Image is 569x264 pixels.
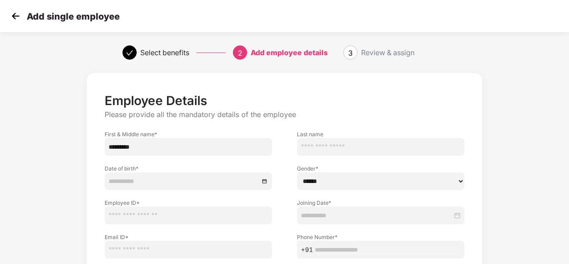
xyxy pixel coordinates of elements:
[297,199,464,207] label: Joining Date
[27,11,120,22] p: Add single employee
[361,45,415,60] div: Review & assign
[9,9,22,23] img: svg+xml;base64,PHN2ZyB4bWxucz0iaHR0cDovL3d3dy53My5vcmcvMjAwMC9zdmciIHdpZHRoPSIzMCIgaGVpZ2h0PSIzMC...
[238,49,242,57] span: 2
[105,233,272,241] label: Email ID
[251,45,328,60] div: Add employee details
[105,93,464,108] p: Employee Details
[105,110,464,119] p: Please provide all the mandatory details of the employee
[105,199,272,207] label: Employee ID
[348,49,353,57] span: 3
[297,130,464,138] label: Last name
[105,130,272,138] label: First & Middle name
[140,45,189,60] div: Select benefits
[126,49,133,57] span: check
[301,245,313,255] span: +91
[297,165,464,172] label: Gender
[297,233,464,241] label: Phone Number
[105,165,272,172] label: Date of birth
